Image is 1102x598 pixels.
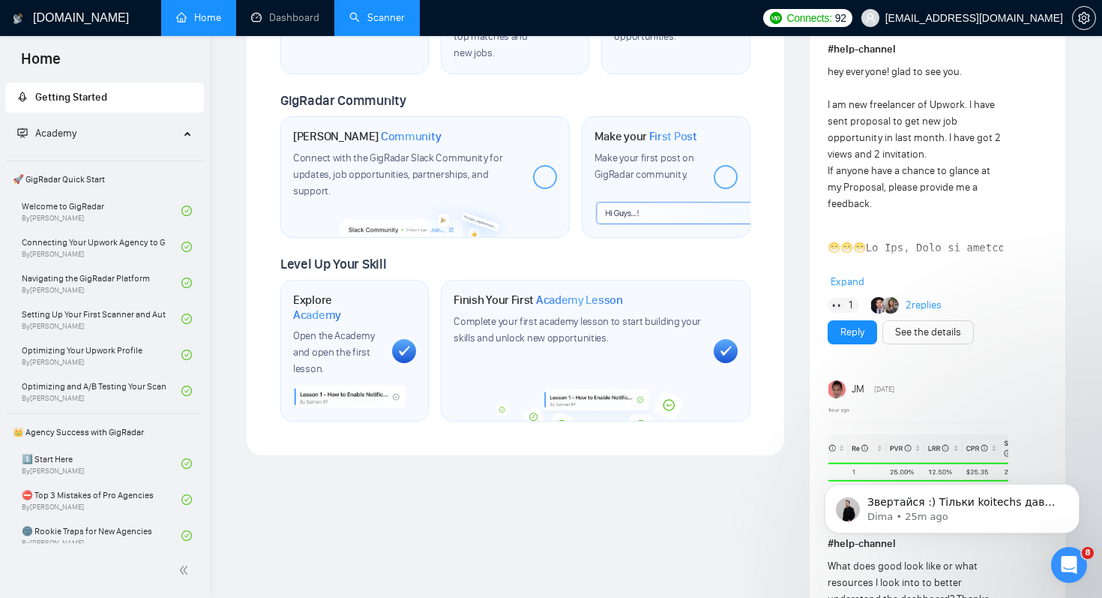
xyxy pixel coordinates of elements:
span: user [865,13,876,23]
span: Level Up Your Skill [280,256,386,272]
a: Setting Up Your First Scanner and Auto-BidderBy[PERSON_NAME] [22,302,181,335]
span: check-circle [181,314,192,324]
span: Academy [293,308,341,323]
span: Getting Started [35,91,107,104]
a: 🌚 Rookie Traps for New AgenciesBy[PERSON_NAME] [22,519,181,552]
span: check-circle [181,494,192,505]
span: [DATE] [874,383,894,396]
button: setting [1072,6,1096,30]
a: Reply [840,324,864,341]
span: check-circle [181,530,192,541]
span: Academy Lesson [536,293,623,308]
span: GigRadar Community [280,92,406,109]
span: Home [9,48,73,80]
img: Korlan [883,297,900,314]
a: homeHome [176,11,221,24]
span: Open the Academy and open the first lesson. [293,329,374,375]
span: check-circle [181,350,192,360]
a: Welcome to GigRadarBy[PERSON_NAME] [22,194,181,227]
span: check-circle [181,242,192,252]
span: Complete your first academy lesson to start building your skills and unlock new opportunities. [454,315,701,344]
span: Keep updated on top matches and new jobs. [454,14,528,59]
span: 👑 Agency Success with GigRadar [7,417,202,447]
img: upwork-logo.png [770,12,782,24]
span: double-left [178,563,193,578]
a: Optimizing Your Upwork ProfileBy[PERSON_NAME] [22,338,181,371]
span: check-circle [181,386,192,396]
a: 1️⃣ Start HereBy[PERSON_NAME] [22,447,181,480]
span: Academy [17,127,76,140]
span: Connects: [786,10,831,26]
span: 8 [1082,547,1094,559]
h1: Finish Your First [454,293,622,308]
span: fund-projection-screen [17,128,28,138]
a: searchScanner [349,11,405,24]
span: First Post [649,129,697,144]
img: F09HB9MKY9F-image.png [828,404,1008,524]
span: Make your first post on GigRadar community. [594,152,694,181]
a: dashboardDashboard [251,11,319,24]
button: See the details [882,320,974,344]
h1: Make your [594,129,697,144]
span: JM [852,381,864,398]
span: setting [1073,12,1095,24]
span: rocket [17,92,28,102]
a: 2replies [906,298,942,313]
a: ⛔ Top 3 Mistakes of Pro AgenciesBy[PERSON_NAME] [22,483,181,516]
img: academy-bg.png [489,389,704,422]
span: 🚀 GigRadar Quick Start [7,164,202,194]
h1: [PERSON_NAME] [293,129,442,144]
span: Community [381,129,442,144]
img: logo [13,7,23,31]
a: Navigating the GigRadar PlatformBy[PERSON_NAME] [22,266,181,299]
img: JM [828,380,846,398]
span: check-circle [181,458,192,469]
a: setting [1072,12,1096,24]
h1: Explore [293,293,380,322]
a: Connecting Your Upwork Agency to GigRadarBy[PERSON_NAME] [22,230,181,263]
span: check-circle [181,206,192,216]
button: Reply [828,320,877,344]
img: Juan Peredo [871,297,888,314]
span: Connect with the GigRadar Slack Community for updates, job opportunities, partnerships, and support. [293,152,503,197]
span: Academy [35,127,76,140]
a: See the details [895,324,961,341]
span: 92 [835,10,846,26]
img: slackcommunity-bg.png [340,196,512,237]
img: 👀 [832,300,843,311]
h1: # help-channel [828,41,1047,58]
iframe: Intercom live chat [1051,547,1087,583]
span: 1 [849,298,852,313]
span: Expand [831,275,864,288]
iframe: Intercom notifications message [802,452,1102,557]
a: Optimizing and A/B Testing Your Scanner for Better ResultsBy[PERSON_NAME] [22,374,181,407]
span: check-circle [181,278,192,288]
li: Getting Started [5,83,204,113]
